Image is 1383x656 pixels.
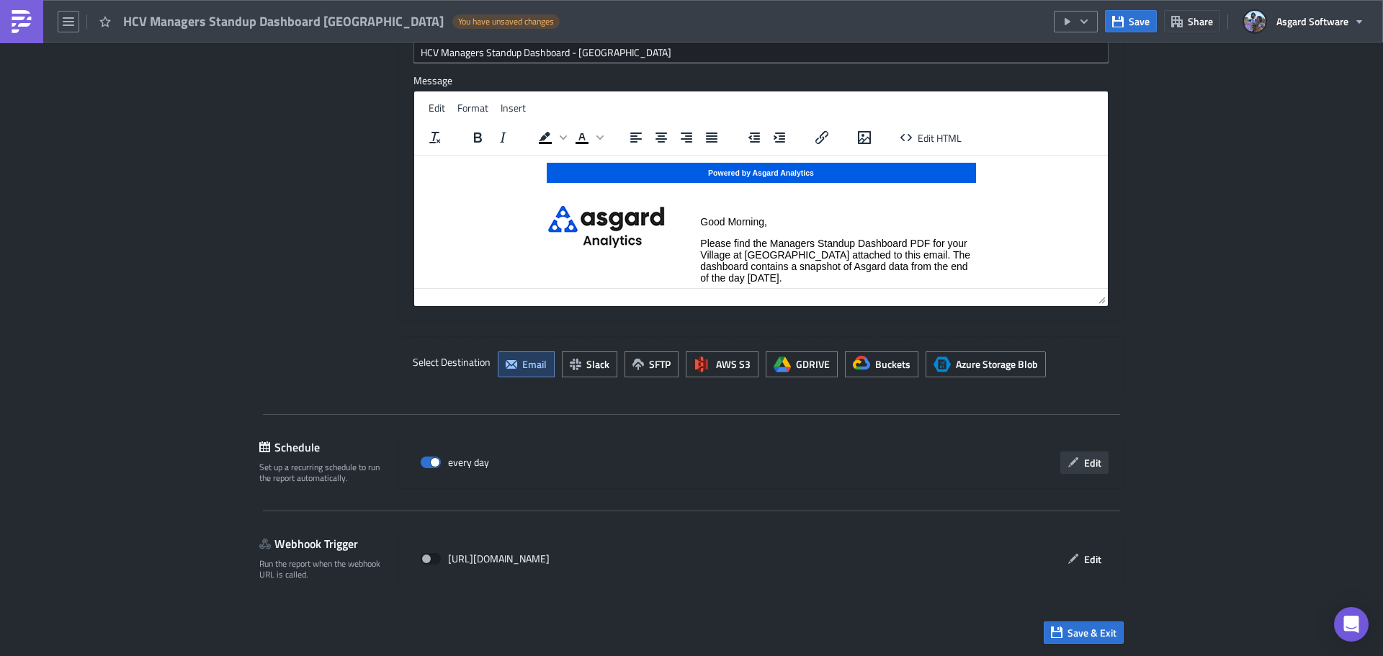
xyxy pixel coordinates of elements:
[414,156,1108,288] iframe: Rich Text Area
[1060,548,1109,570] button: Edit
[875,356,910,372] span: Buckets
[133,7,562,27] td: Powered by Asgard Analytics
[286,82,560,128] p: Please find the Managers Standup Dashboard PDF for your Village at [GEOGRAPHIC_DATA] attached to ...
[767,127,792,148] button: Increase indent
[491,127,515,148] button: Italic
[766,351,838,377] button: GDRIVE
[10,10,33,33] img: PushMetrics
[259,436,398,458] div: Schedule
[413,351,491,373] label: Select Destination
[533,127,569,148] div: Background color
[624,127,648,148] button: Align left
[1093,289,1108,306] div: Resize
[501,100,526,115] span: Insert
[457,100,488,115] span: Format
[286,60,560,72] p: Good Morning,
[934,356,951,373] span: Azure Storage Blob
[259,533,398,554] div: Webhook Trigger
[1084,552,1101,567] span: Edit
[133,50,256,92] img: Asgard Analytics
[423,127,447,148] button: Clear formatting
[1068,625,1116,640] span: Save & Exit
[716,356,751,372] span: AWS S3
[1164,10,1220,32] button: Share
[895,127,967,148] button: Edit HTML
[522,356,547,372] span: Email
[570,127,606,148] div: Text color
[1129,14,1150,29] span: Save
[649,127,673,148] button: Align center
[845,351,918,377] button: Buckets
[259,558,389,580] div: Run the report when the webhook URL is called.
[586,356,609,372] span: Slack
[1334,607,1369,642] div: Open Intercom Messenger
[686,351,758,377] button: AWS S3
[1044,621,1124,644] button: Save & Exit
[625,351,679,377] button: SFTP
[6,6,688,266] body: Rich Text Area. Press ALT-0 for help.
[259,462,389,484] div: Set up a recurring schedule to run the report automatically.
[498,351,555,377] button: Email
[123,13,445,30] span: HCV Managers Standup Dashboard [GEOGRAPHIC_DATA]
[1188,14,1213,29] span: Share
[649,356,671,372] span: SFTP
[458,16,554,27] span: You have unsaved changes
[1235,6,1372,37] button: Asgard Software
[1243,9,1267,34] img: Avatar
[926,351,1046,377] button: Azure Storage BlobAzure Storage Blob
[742,127,766,148] button: Decrease indent
[956,356,1038,372] span: Azure Storage Blob
[810,127,834,148] button: Insert/edit link
[918,130,962,145] span: Edit HTML
[796,356,830,372] span: GDRIVE
[1105,10,1157,32] button: Save
[421,451,489,473] div: every day
[429,100,445,115] span: Edit
[699,127,724,148] button: Justify
[465,127,490,148] button: Bold
[1276,14,1348,29] span: Asgard Software
[562,351,617,377] button: Slack
[1084,455,1101,470] span: Edit
[852,127,877,148] button: Insert/edit image
[1060,451,1109,474] button: Edit
[421,548,550,570] div: [URL][DOMAIN_NAME]
[674,127,699,148] button: Align right
[413,74,1109,87] label: Message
